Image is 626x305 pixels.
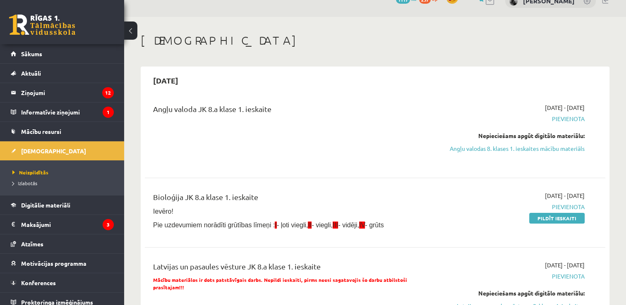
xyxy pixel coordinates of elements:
i: 1 [103,107,114,118]
div: Angļu valoda JK 8.a klase 1. ieskaite [153,103,437,119]
span: Neizpildītās [12,169,48,176]
a: [DEMOGRAPHIC_DATA] [11,141,114,160]
span: Motivācijas programma [21,260,86,267]
span: [DATE] - [DATE] [545,261,585,269]
h1: [DEMOGRAPHIC_DATA] [141,33,609,48]
a: Sākums [11,44,114,63]
legend: Informatīvie ziņojumi [21,102,114,122]
a: Motivācijas programma [11,254,114,273]
span: III [333,222,338,229]
span: Mācību materiālos ir dots patstāvīgais darbs. Nepildi ieskaiti, pirms neesi sagatavojis šo darbu ... [153,276,407,291]
span: Izlabotās [12,180,37,186]
span: I [275,222,276,229]
span: [DATE] - [DATE] [545,191,585,200]
a: Mācību resursi [11,122,114,141]
a: Rīgas 1. Tālmācības vidusskola [9,14,75,35]
div: Nepieciešams apgūt digitālo materiālu: [449,289,585,298]
span: [DATE] - [DATE] [545,103,585,112]
div: Nepieciešams apgūt digitālo materiālu: [449,131,585,140]
a: Digitālie materiāli [11,195,114,214]
i: 12 [102,87,114,98]
span: [DEMOGRAPHIC_DATA] [21,147,86,155]
span: Konferences [21,279,56,286]
span: Aktuāli [21,69,41,77]
div: Bioloģija JK 8.a klase 1. ieskaite [153,191,437,207]
span: Pievienota [449,272,585,281]
span: Pievienota [449,114,585,123]
span: Pievienota [449,203,585,211]
a: Ziņojumi12 [11,83,114,102]
span: Atzīmes [21,240,43,248]
a: Izlabotās [12,179,116,187]
span: Ievēro! [153,208,173,215]
a: Informatīvie ziņojumi1 [11,102,114,122]
span: II [308,222,312,229]
a: Maksājumi3 [11,215,114,234]
span: Sākums [21,50,42,57]
span: Mācību resursi [21,128,61,135]
a: Pildīt ieskaiti [529,213,585,224]
span: IV [359,222,365,229]
i: 3 [103,219,114,230]
legend: Ziņojumi [21,83,114,102]
a: Konferences [11,273,114,292]
a: Neizpildītās [12,169,116,176]
span: Pie uzdevumiem norādīti grūtības līmeņi : - ļoti viegli, - viegli, - vidēji, - grūts [153,222,384,229]
legend: Maksājumi [21,215,114,234]
a: Angļu valodas 8. klases 1. ieskaites mācību materiāls [449,144,585,153]
span: Digitālie materiāli [21,201,70,209]
div: Latvijas un pasaules vēsture JK 8.a klase 1. ieskaite [153,261,437,276]
a: Atzīmes [11,234,114,253]
h2: [DATE] [145,71,187,90]
a: Aktuāli [11,64,114,83]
